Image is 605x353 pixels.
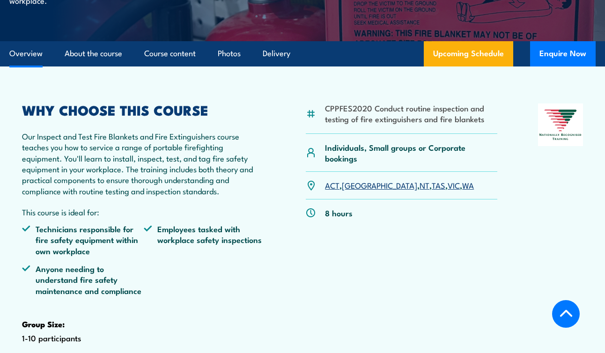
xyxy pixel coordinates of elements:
[22,206,265,217] p: This course is ideal for:
[22,318,65,330] strong: Group Size:
[325,207,353,218] p: 8 hours
[144,223,266,256] li: Employees tasked with workplace safety inspections
[432,179,445,191] a: TAS
[218,41,241,66] a: Photos
[530,41,596,66] button: Enquire Now
[424,41,513,66] a: Upcoming Schedule
[22,223,144,256] li: Technicians responsible for fire safety equipment within own workplace
[325,103,497,125] li: CPPFES2020 Conduct routine inspection and testing of fire extinguishers and fire blankets
[22,263,144,296] li: Anyone needing to understand fire safety maintenance and compliance
[9,41,43,66] a: Overview
[420,179,429,191] a: NT
[22,131,265,196] p: Our Inspect and Test Fire Blankets and Fire Extinguishers course teaches you how to service a ran...
[263,41,290,66] a: Delivery
[538,103,583,146] img: Nationally Recognised Training logo.
[462,179,474,191] a: WA
[342,179,417,191] a: [GEOGRAPHIC_DATA]
[22,103,265,116] h2: WHY CHOOSE THIS COURSE
[325,142,497,164] p: Individuals, Small groups or Corporate bookings
[325,180,474,191] p: , , , , ,
[65,41,122,66] a: About the course
[325,179,339,191] a: ACT
[144,41,196,66] a: Course content
[448,179,460,191] a: VIC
